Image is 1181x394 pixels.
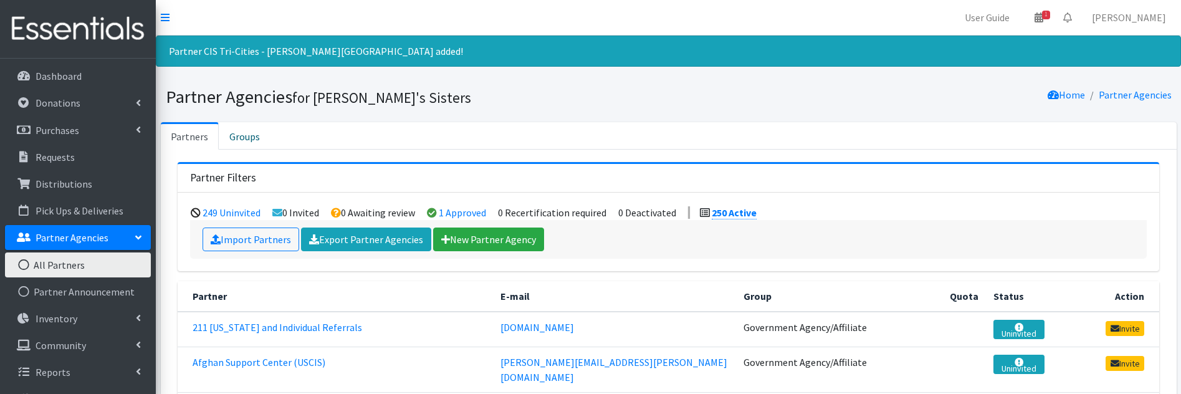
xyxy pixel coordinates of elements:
p: Distributions [36,178,92,190]
h1: Partner Agencies [166,86,664,108]
img: HumanEssentials [5,8,151,50]
a: Pick Ups & Deliveries [5,198,151,223]
a: [PERSON_NAME] [1082,5,1176,30]
a: Invite [1106,356,1144,371]
li: 0 Recertification required [498,206,606,219]
a: Partner Announcement [5,279,151,304]
p: Inventory [36,312,77,325]
li: 0 Invited [272,206,319,219]
li: 0 Deactivated [618,206,676,219]
a: Dashboard [5,64,151,89]
p: Pick Ups & Deliveries [36,204,123,217]
td: Government Agency/Affiliate [736,347,942,392]
p: Reports [36,366,70,378]
a: User Guide [955,5,1020,30]
a: 1 [1025,5,1053,30]
a: [PERSON_NAME][EMAIL_ADDRESS][PERSON_NAME][DOMAIN_NAME] [500,356,727,383]
a: Donations [5,90,151,115]
div: Partner CIS Tri-Cities - [PERSON_NAME][GEOGRAPHIC_DATA] added! [156,36,1181,67]
td: Government Agency/Affiliate [736,312,942,347]
a: Reports [5,360,151,385]
th: Quota [942,281,986,312]
a: Distributions [5,171,151,196]
th: Partner [178,281,493,312]
a: Home [1048,89,1085,101]
a: New Partner Agency [433,228,544,251]
p: Dashboard [36,70,82,82]
a: Invite [1106,321,1144,336]
a: Purchases [5,118,151,143]
h3: Partner Filters [190,171,256,185]
a: Groups [219,122,270,150]
th: E-mail [493,281,736,312]
p: Requests [36,151,75,163]
span: 1 [1042,11,1050,19]
a: 211 [US_STATE] and Individual Referrals [193,321,362,334]
th: Status [986,281,1051,312]
p: Donations [36,97,80,109]
a: Requests [5,145,151,170]
a: Uninvited [993,355,1044,374]
a: 250 Active [712,206,757,219]
a: Afghan Support Center (USCIS) [193,356,325,368]
a: All Partners [5,252,151,277]
a: Partners [161,122,219,150]
p: Partner Agencies [36,231,108,244]
p: Purchases [36,124,79,137]
a: Community [5,333,151,358]
small: for [PERSON_NAME]'s Sisters [292,89,471,107]
th: Action [1052,281,1159,312]
p: Community [36,339,86,352]
a: Partner Agencies [1099,89,1172,101]
a: [DOMAIN_NAME] [500,321,574,334]
a: Import Partners [203,228,299,251]
th: Group [736,281,942,312]
a: Uninvited [993,320,1044,339]
a: Export Partner Agencies [301,228,431,251]
a: 1 Approved [439,206,486,219]
a: Partner Agencies [5,225,151,250]
li: 0 Awaiting review [331,206,415,219]
a: Inventory [5,306,151,331]
a: 249 Uninvited [203,206,261,219]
